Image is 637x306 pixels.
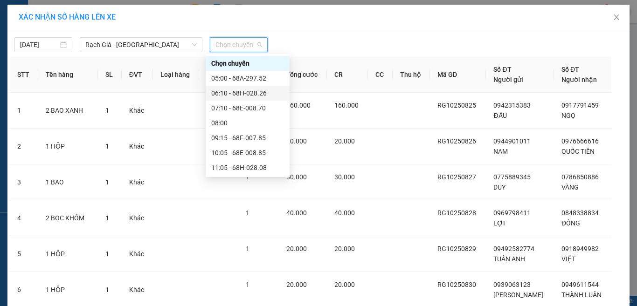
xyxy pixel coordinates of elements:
span: QUỐC TIẾN [561,148,595,155]
span: 09492582774 [493,245,534,252]
span: 20.000 [286,281,307,288]
div: 09:15 - 68F-007.85 [211,133,284,143]
td: 1 [10,93,38,129]
td: Khác [122,129,153,164]
span: 0786850886 [561,173,599,181]
span: Số ĐT [561,66,579,73]
td: 3 [10,164,38,200]
span: 40.000 [334,209,355,217]
span: 0969798411 [493,209,531,217]
span: 0944901011 [493,137,531,145]
span: RG10250830 [437,281,476,288]
span: RG10250825 [437,102,476,109]
span: 1 [105,286,109,293]
button: Close [603,5,630,31]
span: 1 [105,143,109,150]
td: Khác [122,236,153,272]
span: 20.000 [334,245,355,252]
span: ĐÔNG [561,219,580,227]
th: CR [327,57,368,93]
div: Chọn chuyến [211,58,284,68]
span: RG10250829 [437,245,476,252]
span: 0949611544 [561,281,599,288]
span: LỢI [493,219,505,227]
span: 0848338834 [561,209,599,217]
div: 06:10 - 68H-028.26 [211,88,284,98]
span: RG10250827 [437,173,476,181]
span: Người gửi [493,76,523,83]
div: Chọn chuyến [206,56,290,71]
span: down [192,42,197,48]
span: 1 [246,209,249,217]
span: [PERSON_NAME] [493,291,543,299]
span: 20.000 [286,137,307,145]
td: 1 BAO [38,164,98,200]
td: Khác [122,164,153,200]
span: 1 [246,173,249,181]
span: 1 [105,250,109,258]
span: NAM [493,148,508,155]
span: Số ĐT [493,66,511,73]
div: 11:05 - 68H-028.08 [211,163,284,173]
th: CC [368,57,392,93]
span: 20.000 [334,281,355,288]
td: Khác [122,93,153,129]
td: 2 [10,129,38,164]
span: 160.000 [334,102,359,109]
th: STT [10,57,38,93]
span: 1 [246,245,249,252]
th: Tổng cước [279,57,327,93]
th: Mã GD [430,57,486,93]
td: 4 [10,200,38,236]
span: THÀNH LUÂN [561,291,602,299]
span: TUẤN ANH [493,255,525,263]
span: 0918949982 [561,245,599,252]
span: 30.000 [334,173,355,181]
span: ĐẤU [493,112,506,119]
td: 2 BỌC KHÓM [38,200,98,236]
th: ĐVT [122,57,153,93]
td: 5 [10,236,38,272]
span: 20.000 [334,137,355,145]
span: VÀNG [561,184,579,191]
span: 0939063123 [493,281,531,288]
span: DUY [493,184,505,191]
span: 0942315383 [493,102,531,109]
span: RG10250828 [437,209,476,217]
span: XÁC NHẬN SỐ HÀNG LÊN XE [19,13,116,21]
span: close [613,14,620,21]
div: 08:00 [211,118,284,128]
span: 30.000 [286,173,307,181]
div: 05:00 - 68A-297.52 [211,73,284,83]
th: Thu hộ [393,57,430,93]
td: Khác [122,200,153,236]
th: Ghi chú [199,57,238,93]
span: 1 [105,178,109,186]
span: Chọn chuyến [215,38,262,52]
span: Rạch Giá - Hà Tiên [85,38,197,52]
th: Loại hàng [153,57,199,93]
span: 1 [105,214,109,222]
div: 07:10 - 68E-008.70 [211,103,284,113]
td: 2 BAO XANH [38,93,98,129]
span: VIỆT [561,255,575,263]
input: 14/10/2025 [20,40,58,50]
span: 0775889345 [493,173,531,181]
div: 10:05 - 68E-008.85 [211,148,284,158]
span: 1 [246,281,249,288]
span: 160.000 [286,102,311,109]
th: Tên hàng [38,57,98,93]
td: 1 HỘP [38,236,98,272]
span: 0917791459 [561,102,599,109]
span: 40.000 [286,209,307,217]
td: 1 HỘP [38,129,98,164]
span: 1 [105,107,109,114]
span: Người nhận [561,76,597,83]
span: 0976666616 [561,137,599,145]
span: NGỌ [561,112,575,119]
th: SL [98,57,121,93]
span: RG10250826 [437,137,476,145]
span: 20.000 [286,245,307,252]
